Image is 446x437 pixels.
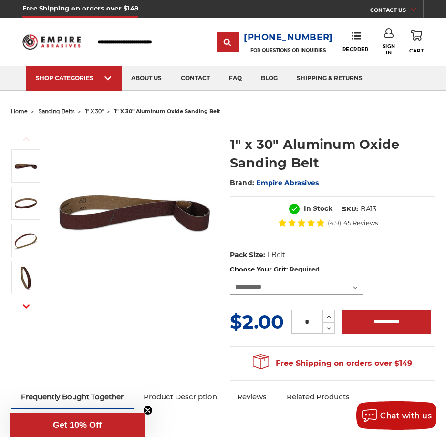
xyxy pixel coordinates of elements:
span: Sign In [381,43,396,56]
a: [PHONE_NUMBER] [244,31,333,44]
img: 1" x 30" Sanding Belt AOX [14,229,38,252]
a: Cart [409,28,424,55]
span: Reorder [342,46,369,52]
a: Related Products [277,386,360,407]
img: 1" x 30" Aluminum Oxide File Belt [14,154,38,178]
span: Get 10% Off [53,420,102,430]
img: 1" x 30" - Aluminum Oxide Sanding Belt [14,266,38,290]
small: Required [290,265,320,273]
span: $2.00 [230,310,284,333]
label: Choose Your Grit: [230,265,435,274]
a: 1" x 30" [85,108,104,114]
a: home [11,108,28,114]
span: Cart [409,48,424,54]
p: FOR QUESTIONS OR INQUIRIES [244,47,333,53]
span: Brand: [230,178,255,187]
a: Reorder [342,31,369,52]
span: 45 Reviews [343,220,378,226]
img: 1" x 30" Aluminum Oxide File Belt [52,130,216,294]
button: Chat with us [356,401,436,430]
a: blog [251,66,287,91]
h1: 1" x 30" Aluminum Oxide Sanding Belt [230,135,435,172]
dd: BA13 [361,204,376,214]
a: shipping & returns [287,66,372,91]
a: Frequently Bought Together [11,386,134,407]
button: Close teaser [143,406,153,415]
dt: SKU: [342,204,358,214]
span: Chat with us [380,411,432,420]
button: Next [15,296,38,317]
span: Free Shipping on orders over $149 [253,354,412,373]
a: sanding belts [39,108,74,114]
a: faq [219,66,251,91]
a: about us [122,66,171,91]
a: contact [171,66,219,91]
img: Empire Abrasives [22,31,81,53]
a: CONTACT US [370,5,423,18]
div: Get 10% OffClose teaser [10,413,145,437]
span: 1" x 30" aluminum oxide sanding belt [114,108,220,114]
input: Submit [218,33,238,52]
dd: 1 Belt [267,250,285,260]
img: 1" x 30" Aluminum Oxide Sanding Belt [14,191,38,215]
span: (4.9) [328,220,341,226]
a: Reviews [227,386,277,407]
span: In Stock [304,204,332,213]
a: Product Description [134,386,227,407]
dt: Pack Size: [230,250,265,260]
div: SHOP CATEGORIES [36,74,112,82]
button: Previous [15,129,38,149]
a: Empire Abrasives [256,178,319,187]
